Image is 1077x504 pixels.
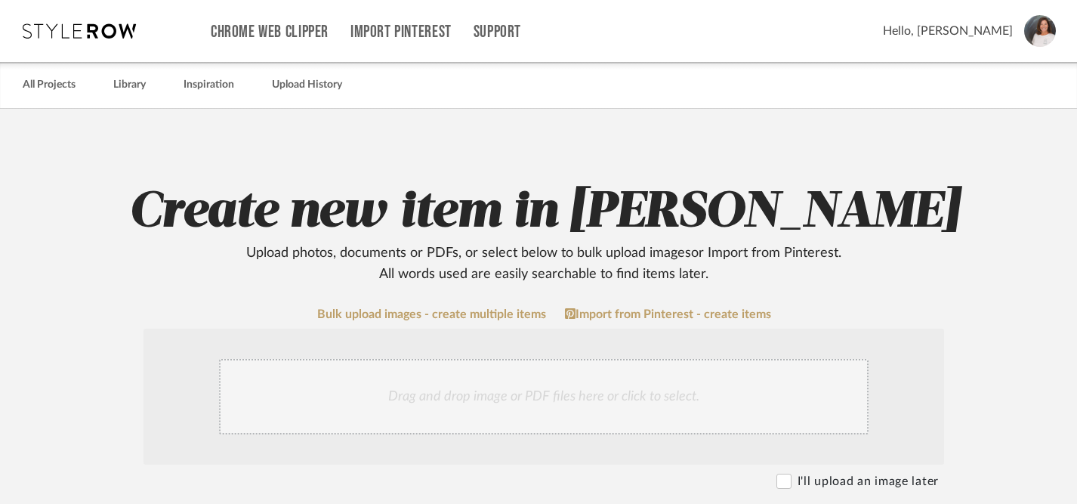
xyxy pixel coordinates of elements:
[113,75,146,95] a: Library
[184,75,234,95] a: Inspiration
[272,75,342,95] a: Upload History
[234,243,853,285] div: Upload photos, documents or PDFs, or select below to bulk upload images or Import from Pinterest ...
[63,182,1025,285] h2: Create new item in [PERSON_NAME]
[565,308,771,321] a: Import from Pinterest - create items
[350,26,452,39] a: Import Pinterest
[798,472,939,490] label: I'll upload an image later
[211,26,329,39] a: Chrome Web Clipper
[23,75,76,95] a: All Projects
[1024,15,1056,47] img: avatar
[317,308,546,321] a: Bulk upload images - create multiple items
[883,22,1013,40] span: Hello, [PERSON_NAME]
[474,26,521,39] a: Support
